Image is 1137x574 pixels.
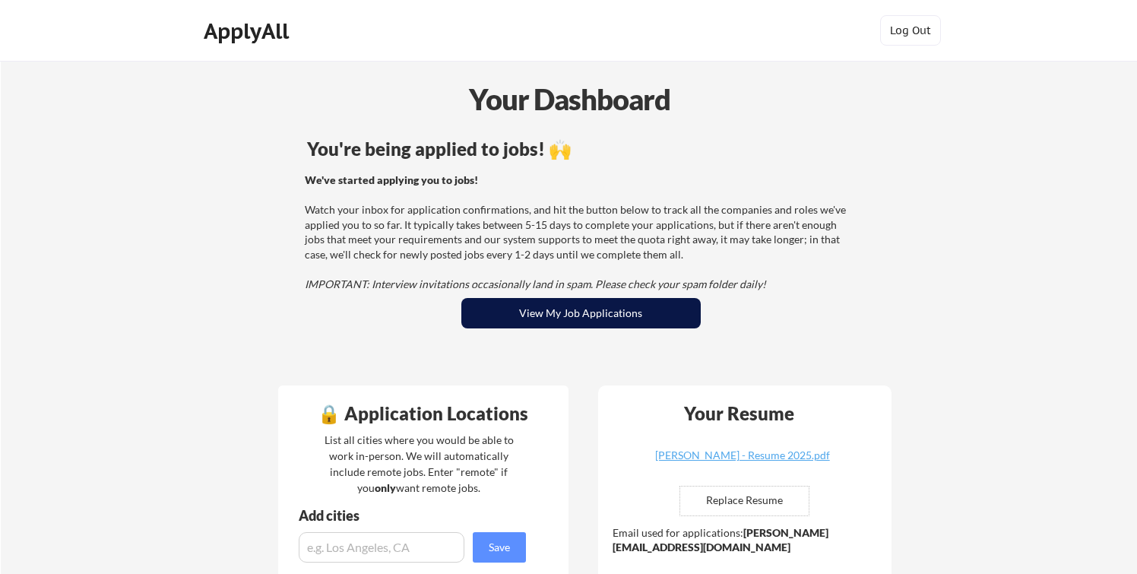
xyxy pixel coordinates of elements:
[307,140,855,158] div: You're being applied to jobs! 🙌
[305,173,853,292] div: Watch your inbox for application confirmations, and hit the button below to track all the compani...
[613,526,828,554] strong: [PERSON_NAME][EMAIL_ADDRESS][DOMAIN_NAME]
[652,450,833,461] div: [PERSON_NAME] - Resume 2025.pdf
[299,532,464,563] input: e.g. Los Angeles, CA
[652,450,833,474] a: [PERSON_NAME] - Resume 2025.pdf
[461,298,701,328] button: View My Job Applications
[473,532,526,563] button: Save
[305,277,766,290] em: IMPORTANT: Interview invitations occasionally land in spam. Please check your spam folder daily!
[375,481,396,494] strong: only
[315,432,524,496] div: List all cities where you would be able to work in-person. We will automatically include remote j...
[305,173,478,186] strong: We've started applying you to jobs!
[282,404,565,423] div: 🔒 Application Locations
[880,15,941,46] button: Log Out
[204,18,293,44] div: ApplyAll
[299,509,530,522] div: Add cities
[2,78,1137,121] div: Your Dashboard
[664,404,815,423] div: Your Resume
